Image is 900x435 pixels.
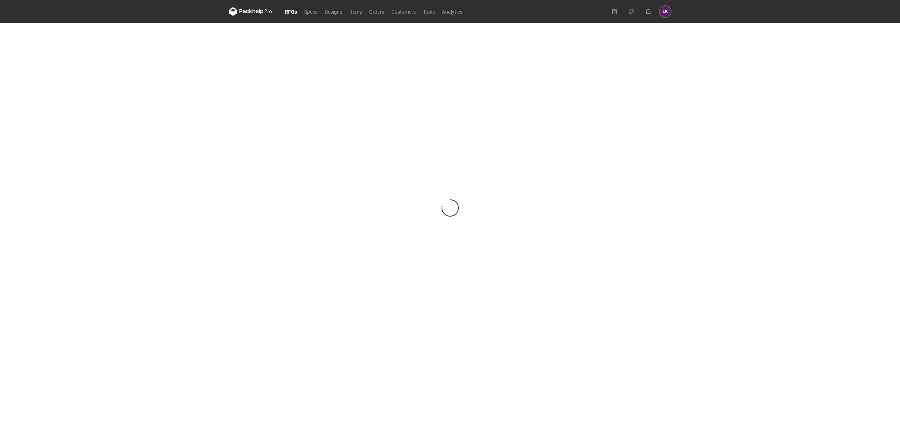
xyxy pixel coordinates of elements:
[659,6,671,18] button: ŁK
[419,7,438,16] a: Tools
[229,7,272,16] svg: Packhelp Pro
[281,7,301,16] a: RFQs
[321,7,346,16] a: Designs
[301,7,321,16] a: Specs
[659,6,671,18] div: Łukasz Kowalski
[346,7,366,16] a: Items
[366,7,388,16] a: Orders
[438,7,466,16] a: Analytics
[388,7,419,16] a: Customers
